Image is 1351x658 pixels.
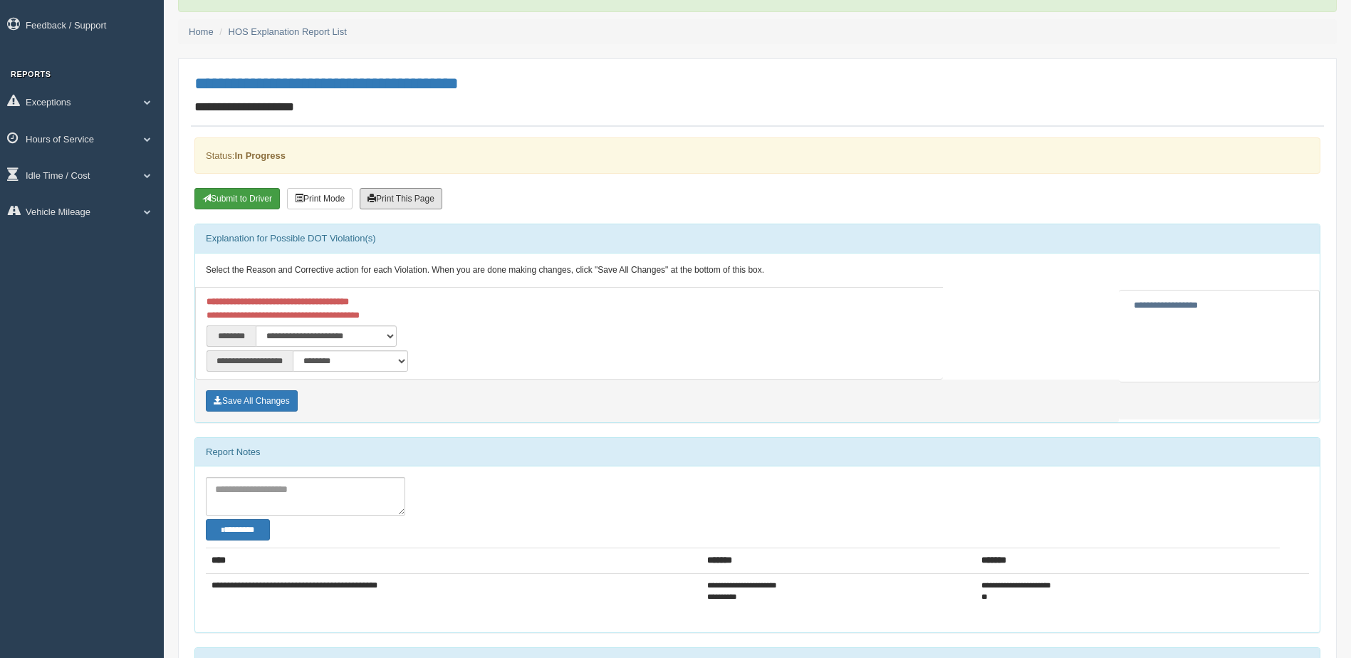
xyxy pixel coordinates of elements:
[195,224,1320,253] div: Explanation for Possible DOT Violation(s)
[206,519,270,540] button: Change Filter Options
[287,188,353,209] button: Print Mode
[229,26,347,37] a: HOS Explanation Report List
[360,188,442,209] button: Print This Page
[189,26,214,37] a: Home
[194,188,280,209] button: Submit To Driver
[195,254,1320,288] div: Select the Reason and Corrective action for each Violation. When you are done making changes, cli...
[195,438,1320,466] div: Report Notes
[206,390,298,412] button: Save
[194,137,1320,174] div: Status:
[234,150,286,161] strong: In Progress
